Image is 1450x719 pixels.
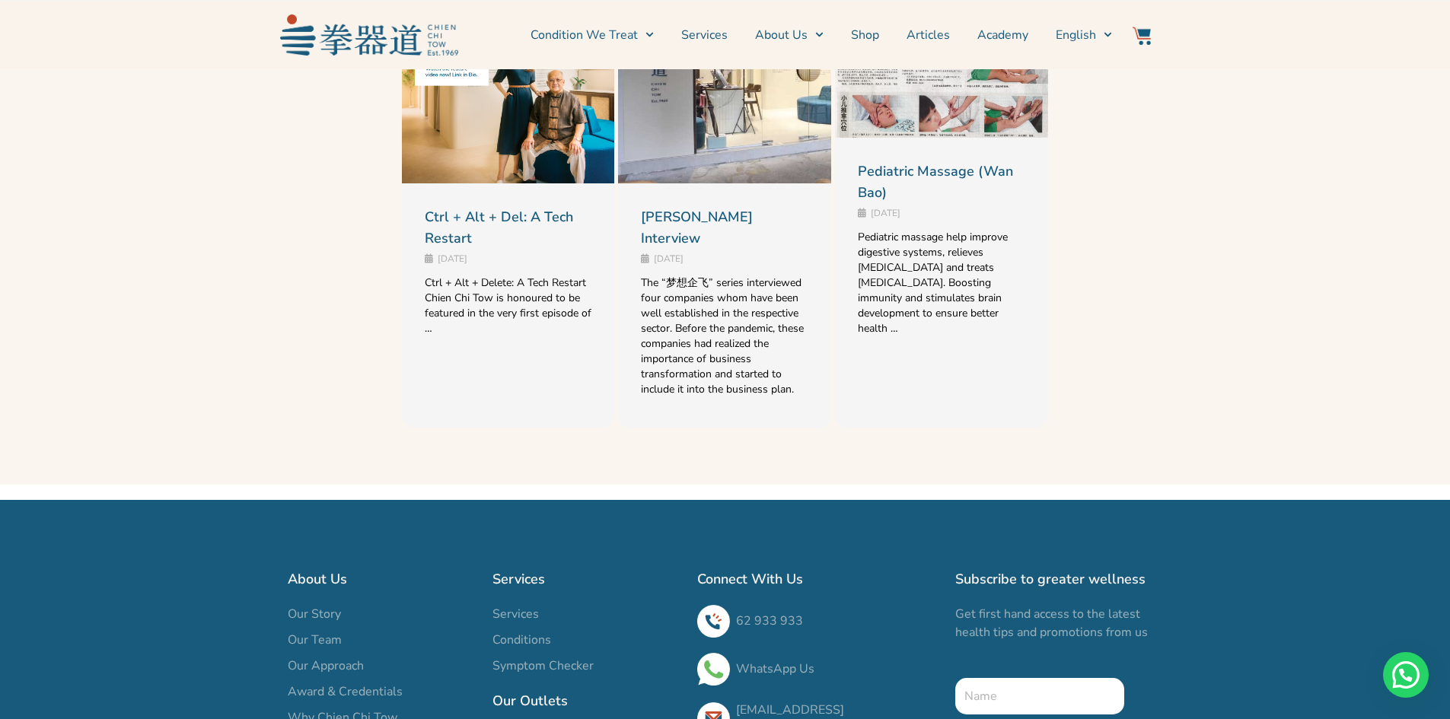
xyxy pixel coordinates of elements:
span: Symptom Checker [492,657,594,675]
h2: Services [492,568,682,590]
a: Articles [907,16,950,54]
img: Website Icon-03 [1133,27,1151,45]
a: Services [681,16,728,54]
a: Ctrl + Alt + Del: A Tech Restart [425,208,573,247]
a: Award & Credentials [288,682,477,701]
span: [DATE] [438,253,467,265]
span: English [1056,26,1096,44]
nav: Menu [466,16,1113,54]
a: Symptom Checker [492,657,682,675]
span: Conditions [492,631,551,649]
span: Our Approach [288,657,364,675]
a: Conditions [492,631,682,649]
input: Name [955,678,1125,714]
p: Pediatric massage help improve digestive systems, relieves [MEDICAL_DATA] and treats [MEDICAL_DAT... [858,230,1025,336]
a: Academy [977,16,1028,54]
h2: Connect With Us [697,568,940,590]
p: Ctrl + Alt + Delete: A Tech Restart Chien Chi Tow is honoured to be featured in the very first ep... [425,275,592,336]
a: Condition We Treat [531,16,654,54]
a: [PERSON_NAME] Interview [641,208,753,247]
p: The “梦想企飞” series interviewed four companies whom have been well established in the respective se... [641,275,808,397]
span: [DATE] [654,253,684,265]
span: Services [492,605,539,623]
a: WhatsApp Us [736,660,814,677]
a: English [1056,16,1112,54]
a: Shop [851,16,879,54]
a: Our Story [288,605,477,623]
span: Our Team [288,631,342,649]
span: Our Story [288,605,341,623]
a: Services [492,605,682,623]
span: [DATE] [871,207,900,219]
h2: About Us [288,568,477,590]
span: Award & Credentials [288,682,403,701]
a: Pediatric Massage (Wan Bao) [858,162,1013,202]
h2: Subscribe to greater wellness [955,568,1163,590]
a: 62 933 933 [736,612,803,629]
p: Get first hand access to the latest health tips and promotions from us [955,605,1163,641]
a: Our Approach [288,657,477,675]
a: About Us [755,16,824,54]
h2: Our Outlets [492,690,682,711]
a: Our Team [288,631,477,649]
